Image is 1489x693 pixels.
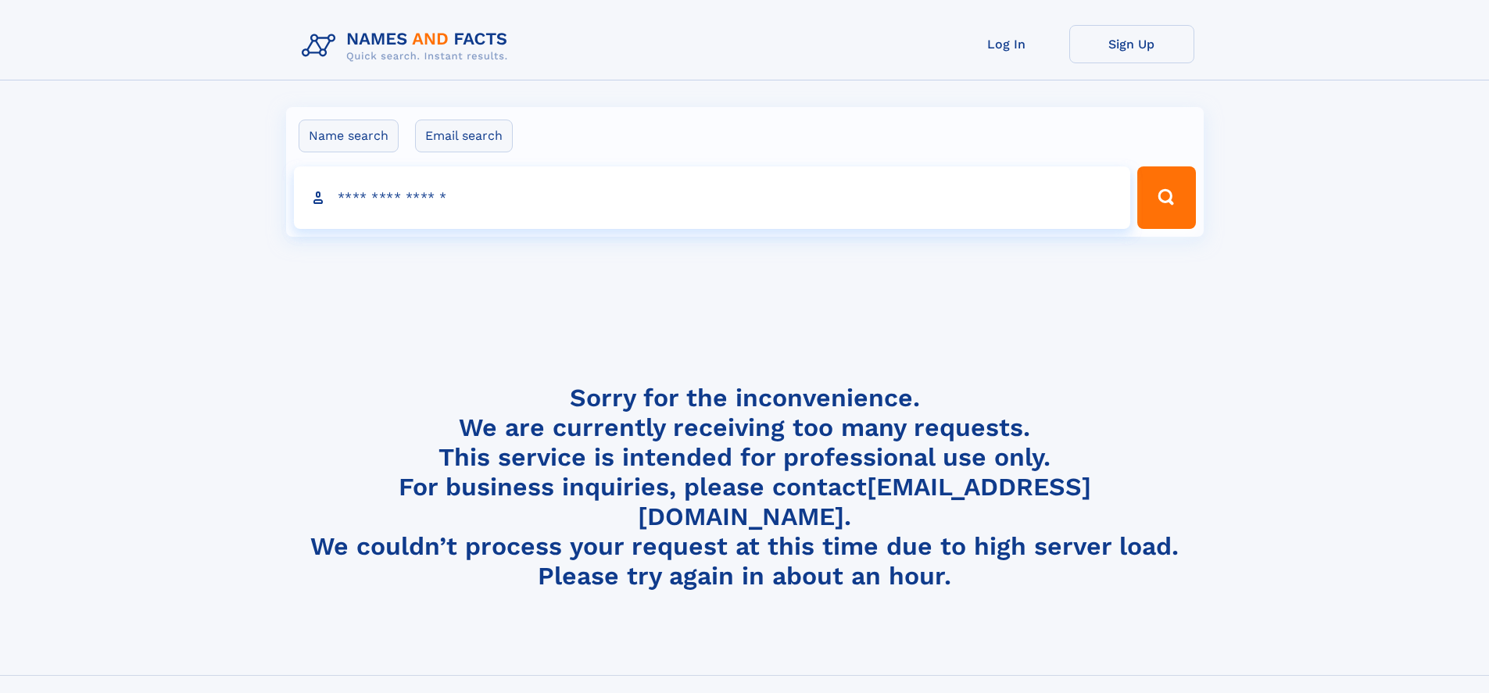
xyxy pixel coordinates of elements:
[295,25,521,67] img: Logo Names and Facts
[944,25,1069,63] a: Log In
[299,120,399,152] label: Name search
[295,383,1194,591] h4: Sorry for the inconvenience. We are currently receiving too many requests. This service is intend...
[638,472,1091,531] a: [EMAIL_ADDRESS][DOMAIN_NAME]
[415,120,513,152] label: Email search
[294,166,1131,229] input: search input
[1137,166,1195,229] button: Search Button
[1069,25,1194,63] a: Sign Up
